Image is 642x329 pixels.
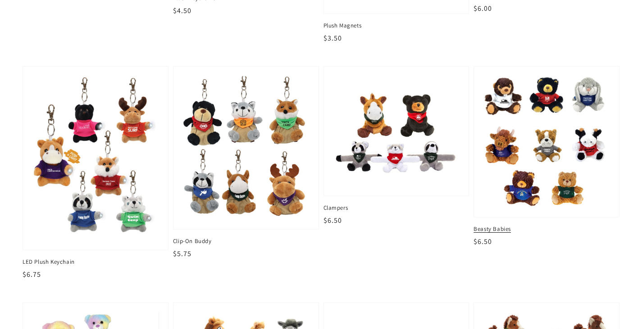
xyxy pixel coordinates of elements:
span: $5.75 [173,249,191,258]
img: Beasty Babies [481,74,612,210]
img: Clampers [333,76,460,187]
a: LED Plush Keychain LED Plush Keychain $6.75 [23,66,168,280]
span: $3.50 [323,33,342,43]
span: Plush Magnets [323,22,469,30]
span: $6.50 [474,237,492,246]
img: LED Plush Keychain [32,76,159,241]
span: $6.00 [474,4,492,13]
span: Clip-On Buddy [173,237,319,245]
span: $6.50 [323,216,342,225]
span: $6.75 [23,270,41,279]
a: Clampers Clampers $6.50 [323,66,469,226]
a: Clip-On Buddy Clip-On Buddy $5.75 [173,66,319,259]
span: Beasty Babies [474,225,619,233]
a: Beasty Babies Beasty Babies $6.50 [474,66,619,247]
span: Clampers [323,204,469,212]
img: Clip-On Buddy [182,76,310,220]
span: $4.50 [173,6,191,15]
span: LED Plush Keychain [23,258,168,266]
